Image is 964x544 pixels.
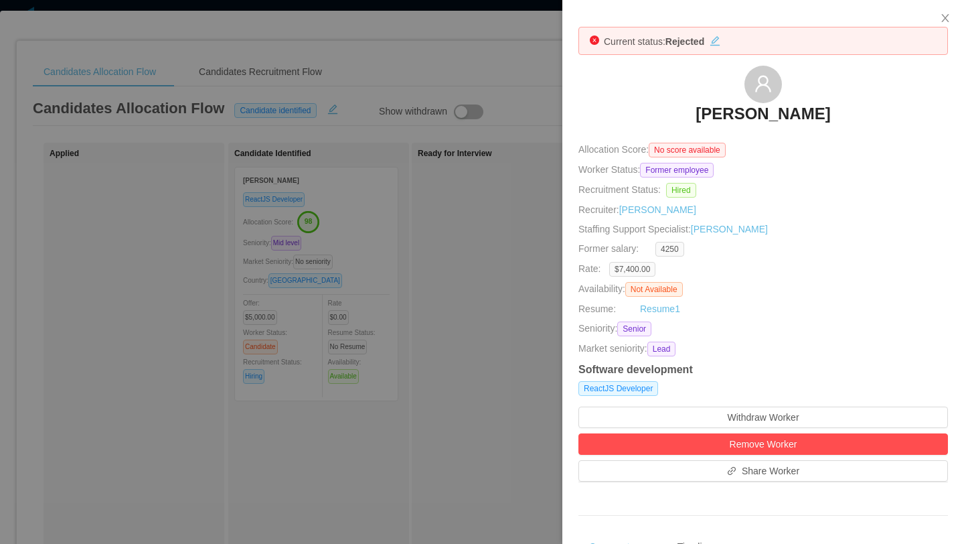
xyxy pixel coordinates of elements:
span: ReactJS Developer [578,381,658,396]
a: [PERSON_NAME] [691,224,768,234]
span: 4250 [655,242,684,257]
strong: Software development [578,364,693,375]
i: icon: user [754,74,773,93]
button: icon: linkShare Worker [578,460,948,482]
span: Former employee [640,163,714,178]
span: Hired [666,183,696,198]
button: icon: edit [704,33,726,46]
span: Recruitment Status: [578,184,661,195]
i: icon: close [940,13,951,23]
a: [PERSON_NAME] [619,204,696,215]
span: Not Available [625,282,683,297]
span: No score available [649,143,726,157]
button: Withdraw Worker [578,407,948,428]
span: Recruiter: [578,204,696,215]
span: Allocation Score: [578,144,649,155]
h3: [PERSON_NAME] [696,103,830,125]
span: Current status: [604,36,665,47]
span: Seniority: [578,322,617,336]
a: Resume1 [640,302,680,316]
span: Senior [617,322,651,336]
span: Availability: [578,283,688,294]
span: $7,400.00 [609,262,655,277]
span: Worker Status: [578,164,640,175]
span: Resume: [578,303,616,314]
i: icon: close-circle [590,36,599,45]
a: [PERSON_NAME] [696,103,830,133]
span: Market seniority: [578,342,647,356]
span: Staffing Support Specialist: [578,224,768,234]
strong: Rejected [665,36,704,47]
span: Lead [647,342,676,356]
button: Remove Worker [578,433,948,455]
